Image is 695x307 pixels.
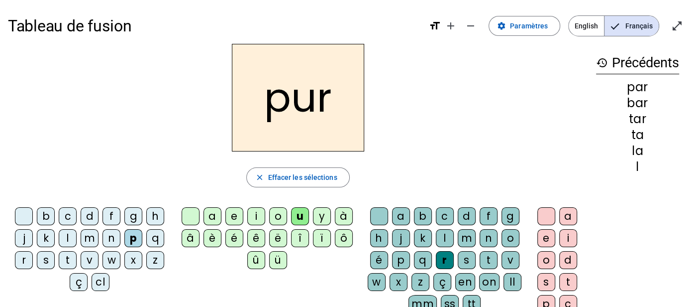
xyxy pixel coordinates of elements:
div: i [247,207,265,225]
div: la [596,145,679,157]
div: d [81,207,99,225]
span: Effacer les sélections [268,171,337,183]
div: i [559,229,577,247]
div: é [370,251,388,269]
mat-icon: open_in_full [671,20,683,32]
div: par [596,81,679,93]
div: î [291,229,309,247]
div: o [537,251,555,269]
div: k [37,229,55,247]
div: c [436,207,454,225]
div: v [501,251,519,269]
div: s [37,251,55,269]
div: o [269,207,287,225]
div: t [480,251,497,269]
div: q [414,251,432,269]
div: y [313,207,331,225]
div: g [124,207,142,225]
button: Diminuer la taille de la police [461,16,481,36]
mat-icon: close [255,173,264,182]
div: w [368,273,386,291]
div: à [335,207,353,225]
mat-button-toggle-group: Language selection [568,15,659,36]
div: b [37,207,55,225]
div: e [225,207,243,225]
button: Entrer en plein écran [667,16,687,36]
div: l [59,229,77,247]
div: q [146,229,164,247]
div: h [146,207,164,225]
div: bar [596,97,679,109]
div: û [247,251,265,269]
div: n [102,229,120,247]
div: u [291,207,309,225]
div: ô [335,229,353,247]
span: Français [604,16,659,36]
div: ta [596,129,679,141]
div: ç [70,273,88,291]
span: Paramètres [510,20,548,32]
div: z [146,251,164,269]
button: Effacer les sélections [246,167,349,187]
div: e [537,229,555,247]
div: â [182,229,199,247]
div: s [458,251,476,269]
mat-icon: remove [465,20,477,32]
div: b [414,207,432,225]
div: ll [503,273,521,291]
div: en [455,273,475,291]
div: j [15,229,33,247]
div: d [559,251,577,269]
div: g [501,207,519,225]
div: a [203,207,221,225]
div: t [59,251,77,269]
h1: Tableau de fusion [8,10,421,42]
div: n [480,229,497,247]
div: x [124,251,142,269]
div: on [479,273,499,291]
div: k [414,229,432,247]
div: l [436,229,454,247]
div: h [370,229,388,247]
mat-icon: history [596,57,608,69]
div: f [102,207,120,225]
div: ê [247,229,265,247]
div: r [15,251,33,269]
mat-icon: settings [497,21,506,30]
div: z [411,273,429,291]
h3: Précédents [596,52,679,74]
div: r [436,251,454,269]
div: p [392,251,410,269]
div: è [203,229,221,247]
div: s [537,273,555,291]
div: x [390,273,407,291]
div: p [124,229,142,247]
div: v [81,251,99,269]
div: ë [269,229,287,247]
div: cl [92,273,109,291]
mat-icon: add [445,20,457,32]
div: f [480,207,497,225]
div: w [102,251,120,269]
span: English [569,16,604,36]
div: t [559,273,577,291]
mat-icon: format_size [429,20,441,32]
div: d [458,207,476,225]
div: ü [269,251,287,269]
div: l [596,161,679,173]
div: ç [433,273,451,291]
div: m [458,229,476,247]
div: m [81,229,99,247]
button: Paramètres [489,16,560,36]
button: Augmenter la taille de la police [441,16,461,36]
h2: pur [232,44,364,152]
div: é [225,229,243,247]
div: ï [313,229,331,247]
div: c [59,207,77,225]
div: o [501,229,519,247]
div: j [392,229,410,247]
div: a [392,207,410,225]
div: tar [596,113,679,125]
div: a [559,207,577,225]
